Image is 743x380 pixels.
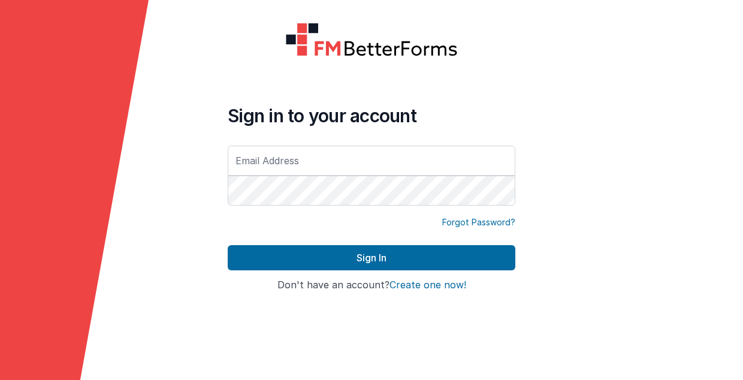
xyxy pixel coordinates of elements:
button: Create one now! [389,280,466,291]
input: Email Address [228,146,515,176]
button: Sign In [228,245,515,270]
h4: Sign in to your account [228,105,515,126]
h4: Don't have an account? [228,280,515,291]
a: Forgot Password? [442,216,515,228]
